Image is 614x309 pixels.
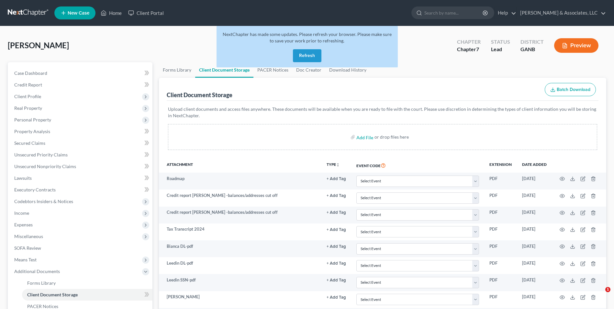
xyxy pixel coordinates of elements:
a: Client Document Storage [195,62,253,78]
a: Help [495,7,516,19]
a: + Add Tag [327,294,346,300]
button: + Add Tag [327,177,346,181]
td: Roadmap [159,173,321,189]
span: Property Analysis [14,129,50,134]
span: Secured Claims [14,140,45,146]
span: Unsecured Priority Claims [14,152,68,157]
button: + Add Tag [327,261,346,266]
span: 7 [476,46,479,52]
input: Search by name... [424,7,484,19]
a: + Add Tag [327,226,346,232]
button: TYPEunfold_more [327,163,340,167]
a: + Add Tag [327,243,346,249]
span: Client Profile [14,94,41,99]
span: SOFA Review [14,245,41,251]
a: Forms Library [22,277,152,289]
button: Refresh [293,49,321,62]
td: PDF [484,223,517,240]
span: New Case [68,11,89,16]
button: + Add Tag [327,194,346,198]
td: [DATE] [517,257,552,274]
div: District [520,38,544,46]
a: Property Analysis [9,126,152,137]
td: Bianca DL-pdf [159,240,321,257]
span: Expenses [14,222,33,227]
td: PDF [484,173,517,189]
a: Case Dashboard [9,67,152,79]
a: Client Document Storage [22,289,152,301]
th: Extension [484,158,517,173]
td: PDF [484,274,517,291]
div: or drop files here [374,134,409,140]
button: + Add Tag [327,211,346,215]
td: PDF [484,240,517,257]
a: SOFA Review [9,242,152,254]
td: PDF [484,207,517,223]
div: Chapter [457,38,481,46]
td: [DATE] [517,207,552,223]
td: [PERSON_NAME] [159,291,321,308]
a: + Add Tag [327,260,346,266]
th: Attachment [159,158,321,173]
td: [DATE] [517,291,552,308]
td: [DATE] [517,274,552,291]
a: Unsecured Nonpriority Claims [9,161,152,172]
span: Executory Contracts [14,187,56,192]
span: Codebtors Insiders & Notices [14,199,73,204]
span: Lawsuits [14,175,32,181]
th: Event Code [351,158,484,173]
a: Executory Contracts [9,184,152,196]
td: Credit report [PERSON_NAME] -balances/addresses cut off [159,189,321,206]
div: Client Document Storage [167,91,232,99]
span: 1 [605,287,610,292]
span: [PERSON_NAME] [8,40,69,50]
a: + Add Tag [327,192,346,199]
span: Means Test [14,257,37,262]
span: Case Dashboard [14,70,47,76]
td: Tax Transcript 2024 [159,223,321,240]
td: [DATE] [517,240,552,257]
a: Client Portal [125,7,167,19]
span: Forms Library [27,280,56,286]
a: Lawsuits [9,172,152,184]
td: Leedin DL-pdf [159,257,321,274]
div: Chapter [457,46,481,53]
th: Date added [517,158,552,173]
span: Additional Documents [14,269,60,274]
td: PDF [484,291,517,308]
td: PDF [484,189,517,206]
a: [PERSON_NAME] & Associates, LLC [517,7,606,19]
td: [DATE] [517,173,552,189]
button: + Add Tag [327,245,346,249]
a: Home [97,7,125,19]
td: PDF [484,257,517,274]
span: Real Property [14,105,42,111]
span: Credit Report [14,82,42,87]
a: Secured Claims [9,137,152,149]
div: Lead [491,46,510,53]
span: Miscellaneous [14,234,43,239]
div: Status [491,38,510,46]
span: Unsecured Nonpriority Claims [14,164,76,169]
a: Unsecured Priority Claims [9,149,152,161]
a: + Add Tag [327,209,346,215]
button: + Add Tag [327,228,346,232]
button: Batch Download [545,83,596,97]
td: [DATE] [517,223,552,240]
span: Client Document Storage [27,292,78,297]
p: Upload client documents and access files anywhere. These documents will be available when you are... [168,106,597,119]
button: + Add Tag [327,295,346,300]
td: [DATE] [517,189,552,206]
div: GANB [520,46,544,53]
span: Personal Property [14,117,51,122]
span: PACER Notices [27,303,58,309]
td: Leedin SSN-pdf [159,274,321,291]
span: NextChapter has made some updates. Please refresh your browser. Please make sure to save your wor... [223,31,392,43]
a: Forms Library [159,62,195,78]
td: Credit report [PERSON_NAME] -balances/addresses cut off [159,207,321,223]
span: Income [14,210,29,216]
iframe: Intercom live chat [592,287,608,303]
button: + Add Tag [327,278,346,282]
button: Preview [554,38,598,53]
i: unfold_more [336,163,340,167]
